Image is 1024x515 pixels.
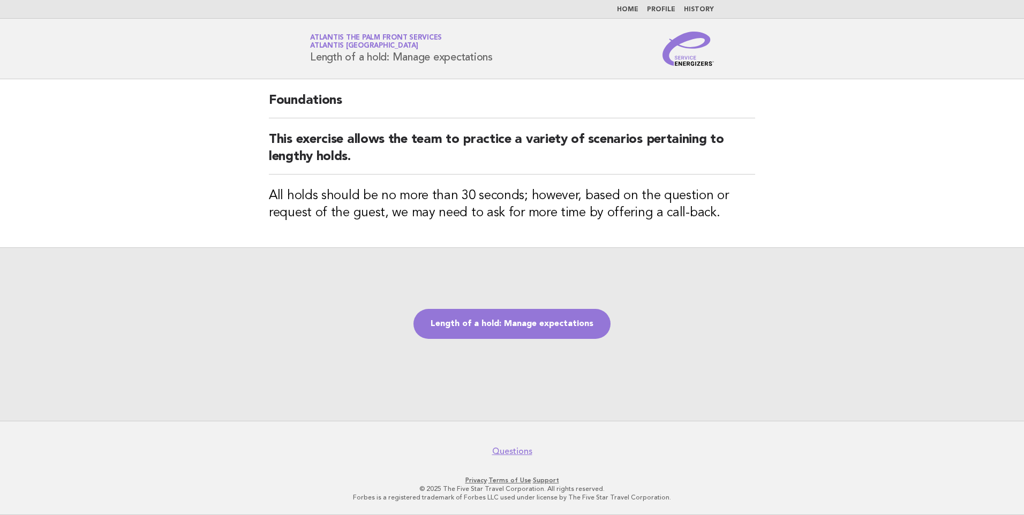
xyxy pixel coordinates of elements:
[617,6,638,13] a: Home
[184,476,840,484] p: · ·
[269,92,755,118] h2: Foundations
[269,131,755,175] h2: This exercise allows the team to practice a variety of scenarios pertaining to lengthy holds.
[647,6,675,13] a: Profile
[533,476,559,484] a: Support
[310,43,418,50] span: Atlantis [GEOGRAPHIC_DATA]
[492,446,532,457] a: Questions
[310,35,493,63] h1: Length of a hold: Manage expectations
[184,484,840,493] p: © 2025 The Five Star Travel Corporation. All rights reserved.
[465,476,487,484] a: Privacy
[413,309,611,339] a: Length of a hold: Manage expectations
[310,34,442,49] a: Atlantis The Palm Front ServicesAtlantis [GEOGRAPHIC_DATA]
[184,493,840,502] p: Forbes is a registered trademark of Forbes LLC used under license by The Five Star Travel Corpora...
[662,32,714,66] img: Service Energizers
[269,187,755,222] h3: All holds should be no more than 30 seconds; however, based on the question or request of the gue...
[488,476,531,484] a: Terms of Use
[684,6,714,13] a: History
